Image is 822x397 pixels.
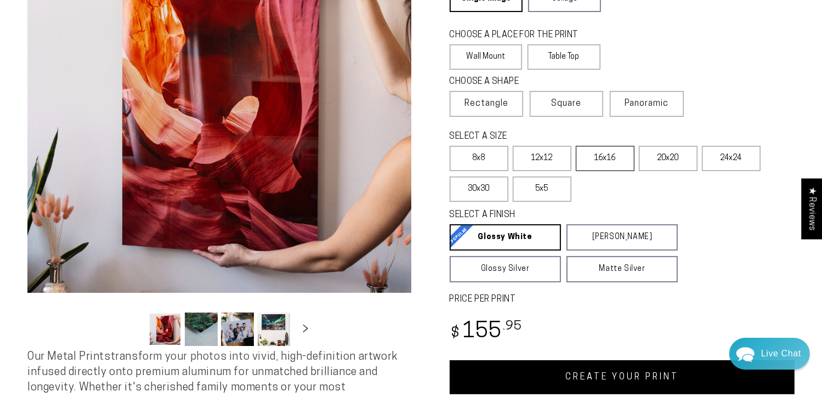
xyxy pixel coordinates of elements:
span: Square [552,97,582,110]
bdi: 155 [450,321,523,343]
label: 16x16 [576,146,634,171]
button: Load image 3 in gallery view [221,313,254,346]
button: Load image 4 in gallery view [257,313,290,346]
label: Wall Mount [450,44,523,70]
button: Slide right [293,317,318,342]
label: 12x12 [513,146,571,171]
legend: CHOOSE A PLACE FOR THE PRINT [450,29,591,42]
legend: CHOOSE A SHAPE [450,76,592,88]
label: 5x5 [513,177,571,202]
a: Matte Silver [566,256,678,282]
label: 8x8 [450,146,508,171]
a: Glossy Silver [450,256,561,282]
span: Panoramic [625,99,669,108]
span: $ [451,326,461,341]
a: Glossy White [450,224,561,251]
label: 30x30 [450,177,508,202]
a: [PERSON_NAME] [566,224,678,251]
sup: .95 [503,320,523,333]
legend: SELECT A FINISH [450,209,653,222]
button: Slide left [121,317,145,342]
legend: SELECT A SIZE [450,131,653,143]
label: 24x24 [702,146,761,171]
a: CREATE YOUR PRINT [450,360,795,394]
div: Chat widget toggle [729,338,810,370]
div: Click to open Judge.me floating reviews tab [801,178,822,239]
button: Load image 1 in gallery view [149,313,182,346]
button: Load image 2 in gallery view [185,313,218,346]
label: 20x20 [639,146,698,171]
span: Rectangle [464,97,508,110]
label: PRICE PER PRINT [450,293,795,306]
label: Table Top [528,44,600,70]
div: Contact Us Directly [761,338,801,370]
